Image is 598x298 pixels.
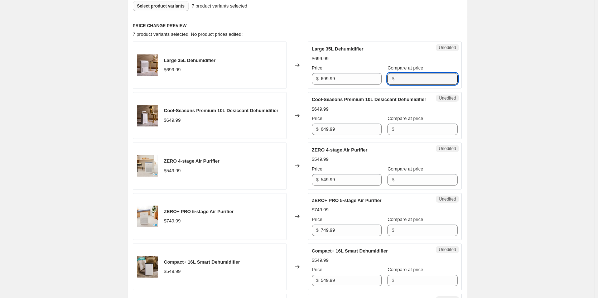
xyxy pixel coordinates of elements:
[312,97,426,102] span: Cool-Seasons Premium 10L Desiccant Dehumidifier
[312,248,388,254] span: Compact+ 16L Smart Dehumidifier
[312,65,323,71] span: Price
[387,116,423,121] span: Compare at price
[137,3,185,9] span: Select product variants
[316,278,319,283] span: $
[312,55,329,62] div: $699.99
[164,117,181,124] div: $649.99
[164,66,181,73] div: $699.99
[439,146,456,152] span: Unedited
[137,155,158,177] img: 1_09c5715b-1e21-4918-90e8-5745533b6f5f_80x.png
[316,76,319,81] span: $
[312,106,329,113] div: $649.99
[137,54,158,76] img: Ausclimate-SHOT18-01-1x1_80x.jpg
[164,167,181,174] div: $549.99
[387,65,423,71] span: Compare at price
[312,267,323,272] span: Price
[387,217,423,222] span: Compare at price
[164,259,240,265] span: Compact+ 16L Smart Dehumidifier
[316,227,319,233] span: $
[439,247,456,253] span: Unedited
[392,278,394,283] span: $
[137,105,158,126] img: Ausclimate-SHOT16-01-1x1_80x.jpg
[312,116,323,121] span: Price
[439,45,456,51] span: Unedited
[133,32,243,37] span: 7 product variants selected. No product prices edited:
[392,76,394,81] span: $
[392,227,394,233] span: $
[164,209,234,214] span: ZERO+ PRO 5-stage Air Purifier
[312,156,329,163] div: $549.99
[312,198,382,203] span: ZERO+ PRO 5-stage Air Purifier
[164,108,279,113] span: Cool-Seasons Premium 10L Desiccant Dehumidifier
[316,177,319,182] span: $
[164,58,216,63] span: Large 35L Dehumidifier
[137,256,158,278] img: ACD216LIFESTYLE12000X2000_80x.webp
[387,267,423,272] span: Compare at price
[312,217,323,222] span: Price
[133,23,462,29] h6: PRICE CHANGE PREVIEW
[312,257,329,264] div: $549.99
[312,166,323,172] span: Price
[392,126,394,132] span: $
[137,206,158,227] img: Untitleddesign_11_80x.webp
[316,126,319,132] span: $
[164,268,181,275] div: $549.99
[392,177,394,182] span: $
[192,3,247,10] span: 7 product variants selected
[164,158,220,164] span: ZERO 4-stage Air Purifier
[312,46,363,52] span: Large 35L Dehumidifier
[387,166,423,172] span: Compare at price
[312,206,329,213] div: $749.99
[164,217,181,225] div: $749.99
[312,147,368,153] span: ZERO 4-stage Air Purifier
[439,196,456,202] span: Unedited
[133,1,189,11] button: Select product variants
[439,95,456,101] span: Unedited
